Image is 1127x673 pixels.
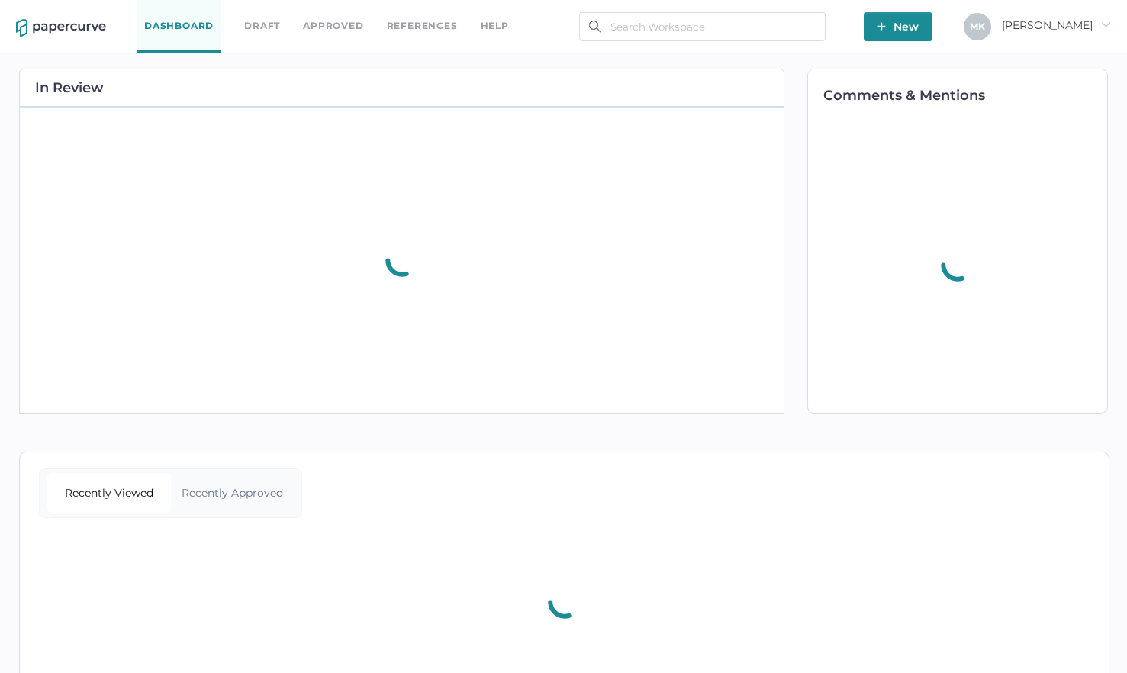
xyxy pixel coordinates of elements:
img: search.bf03fe8b.svg [589,21,601,33]
img: papercurve-logo-colour.7244d18c.svg [16,19,106,37]
div: help [481,18,509,34]
div: animation [533,567,596,637]
span: [PERSON_NAME] [1002,18,1111,32]
div: Recently Approved [171,473,295,513]
span: New [877,12,919,41]
h2: Comments & Mentions [823,89,1107,102]
div: animation [926,230,989,300]
button: New [864,12,932,41]
span: M K [970,21,985,32]
a: Draft [244,18,280,34]
img: plus-white.e19ec114.svg [877,22,886,31]
input: Search Workspace [579,12,826,41]
a: Approved [303,18,363,34]
i: arrow_right [1100,19,1111,30]
div: animation [371,225,433,295]
div: Recently Viewed [47,473,171,513]
a: References [387,18,458,34]
h2: In Review [35,81,104,95]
